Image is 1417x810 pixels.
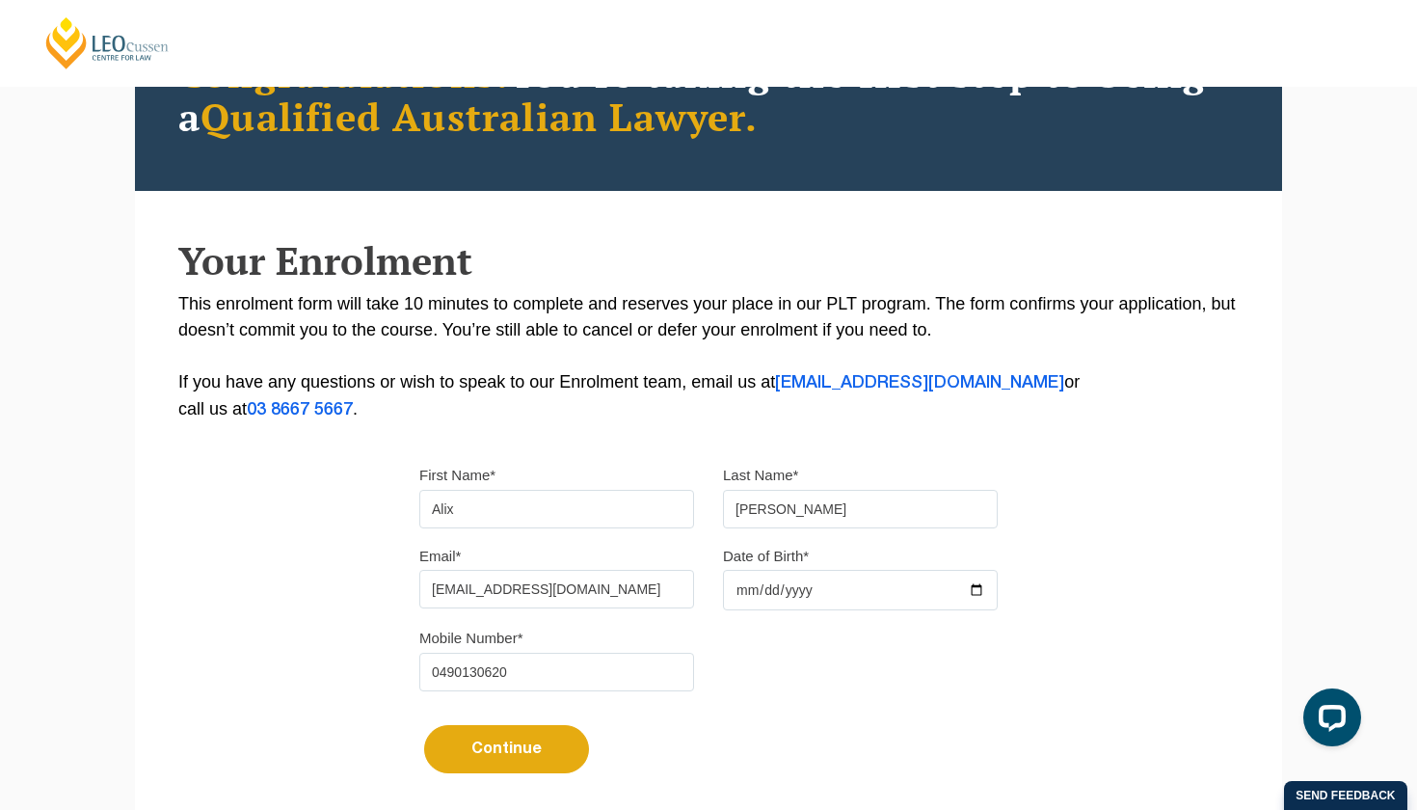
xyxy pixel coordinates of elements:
[419,547,461,566] label: Email*
[419,629,523,648] label: Mobile Number*
[178,291,1239,423] p: This enrolment form will take 10 minutes to complete and reserves your place in our PLT program. ...
[723,490,998,528] input: Last name
[1288,681,1369,762] iframe: LiveChat chat widget
[201,91,758,142] span: Qualified Australian Lawyer.
[178,239,1239,282] h2: Your Enrolment
[424,725,589,773] button: Continue
[178,51,1239,138] h2: You’re taking the first step to being a
[775,375,1064,391] a: [EMAIL_ADDRESS][DOMAIN_NAME]
[419,466,495,485] label: First Name*
[419,490,694,528] input: First name
[419,570,694,608] input: Email
[43,15,172,70] a: [PERSON_NAME] Centre for Law
[247,402,353,418] a: 03 8667 5667
[723,547,809,566] label: Date of Birth*
[419,653,694,691] input: Mobile Number
[723,466,798,485] label: Last Name*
